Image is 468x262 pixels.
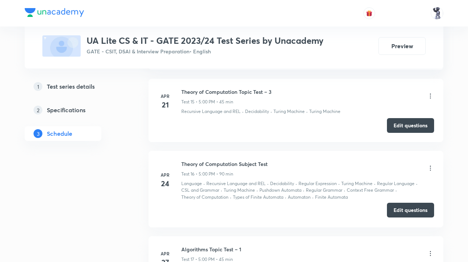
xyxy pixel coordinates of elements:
button: Edit questions [387,203,434,217]
h6: Theory of Computation Subject Test [181,160,268,168]
p: Test 16 • 5:00 PM • 90 min [181,171,233,177]
button: avatar [363,7,375,19]
h6: Algorithms Topic Test – 1 [181,245,241,253]
div: · [416,180,418,187]
a: 2Specifications [25,103,125,117]
p: 3 [34,129,42,138]
div: · [242,108,244,115]
p: Types of Finite Automata [233,194,283,201]
img: Shailendra Kumar [431,7,443,20]
p: Recursive Language and REL [181,108,241,115]
button: Preview [378,37,426,55]
p: Regular Language [377,180,415,187]
h6: Theory of Computation Topic Test – 3 [181,88,272,96]
div: · [296,180,297,187]
div: · [256,187,258,194]
p: Automaton [288,194,311,201]
img: avatar [366,10,373,17]
div: · [338,180,340,187]
div: · [270,108,272,115]
p: Turing Machine [341,180,373,187]
p: Decidability [245,108,269,115]
div: · [374,180,376,187]
p: 2 [34,106,42,114]
button: Edit questions [387,118,434,133]
p: Turing Machine [224,187,255,194]
p: Finite Automata [315,194,348,201]
p: Theory of Computation [181,194,228,201]
div: · [267,180,269,187]
p: Pushdown Automata [259,187,301,194]
div: · [285,194,286,201]
img: fallback-thumbnail.png [42,35,81,57]
p: Regular Grammar [306,187,342,194]
h3: UA Lite CS & IT - GATE 2023/24 Test Series by Unacademy [87,35,324,46]
p: 1 [34,82,42,91]
p: Decidability [270,180,294,187]
img: Company Logo [25,8,84,17]
p: Turing Machine [273,108,305,115]
p: Test 15 • 5:00 PM • 45 min [181,99,233,105]
h6: Apr [158,171,172,178]
p: Context Free Grammar [347,187,394,194]
div: · [303,187,304,194]
h6: Apr [158,250,172,257]
div: · [203,180,205,187]
div: · [306,108,308,115]
h6: Apr [158,93,172,99]
p: Language [181,180,202,187]
p: Turing Machine [309,108,340,115]
h4: 21 [158,99,172,110]
p: GATE - CSIT, DSAI & Interview Preparation • English [87,47,324,55]
div: · [221,187,222,194]
div: · [312,194,314,201]
div: · [395,187,397,194]
h5: Schedule [47,129,72,138]
div: · [344,187,345,194]
h5: Specifications [47,106,85,114]
p: Regular Expression [298,180,337,187]
p: Recursive Language and REL [206,180,266,187]
h5: Test series details [47,82,95,91]
div: · [230,194,231,201]
a: 1Test series details [25,79,125,94]
h4: 24 [158,178,172,189]
a: Company Logo [25,8,84,19]
p: CSL and Grammar [181,187,219,194]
